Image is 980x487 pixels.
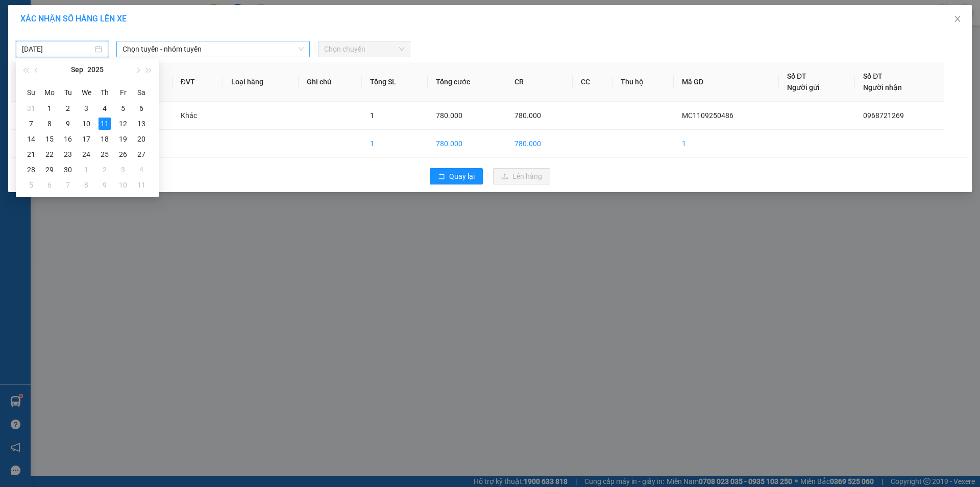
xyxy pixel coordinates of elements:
[40,177,59,193] td: 2025-10-06
[11,62,57,102] th: STT
[117,179,129,191] div: 10
[59,116,77,131] td: 2025-09-09
[863,111,904,120] span: 0968721269
[43,118,56,130] div: 8
[43,148,56,160] div: 22
[43,102,56,114] div: 1
[428,62,506,102] th: Tổng cước
[25,133,37,145] div: 14
[43,164,56,176] div: 29
[682,111,733,120] span: MC1109250486
[22,84,40,101] th: Su
[943,5,972,34] button: Close
[11,102,57,130] td: 1
[59,101,77,116] td: 2025-09-02
[40,101,59,116] td: 2025-09-01
[22,43,93,55] input: 11/09/2025
[80,164,92,176] div: 1
[117,133,129,145] div: 19
[114,84,132,101] th: Fr
[135,133,148,145] div: 20
[80,118,92,130] div: 10
[135,179,148,191] div: 11
[95,101,114,116] td: 2025-09-04
[43,133,56,145] div: 15
[95,162,114,177] td: 2025-10-02
[117,118,129,130] div: 12
[77,162,95,177] td: 2025-10-01
[22,162,40,177] td: 2025-09-28
[99,102,111,114] div: 4
[953,15,962,23] span: close
[132,147,151,162] td: 2025-09-27
[62,133,74,145] div: 16
[62,118,74,130] div: 9
[674,130,779,158] td: 1
[117,102,129,114] div: 5
[612,62,674,102] th: Thu hộ
[135,164,148,176] div: 4
[573,62,612,102] th: CC
[77,131,95,147] td: 2025-09-17
[25,118,37,130] div: 7
[99,133,111,145] div: 18
[80,148,92,160] div: 24
[99,148,111,160] div: 25
[80,179,92,191] div: 8
[87,59,104,80] button: 2025
[438,173,445,181] span: rollback
[77,84,95,101] th: We
[22,101,40,116] td: 2025-08-31
[95,131,114,147] td: 2025-09-18
[173,102,223,130] td: Khác
[95,84,114,101] th: Th
[506,130,573,158] td: 780.000
[95,177,114,193] td: 2025-10-09
[449,171,475,182] span: Quay lại
[506,62,573,102] th: CR
[59,177,77,193] td: 2025-10-07
[787,72,806,80] span: Số ĐT
[22,177,40,193] td: 2025-10-05
[132,101,151,116] td: 2025-09-06
[59,147,77,162] td: 2025-09-23
[25,102,37,114] div: 31
[59,162,77,177] td: 2025-09-30
[40,131,59,147] td: 2025-09-15
[863,83,902,91] span: Người nhận
[77,147,95,162] td: 2025-09-24
[20,14,127,24] span: XÁC NHẬN SỐ HÀNG LÊN XE
[62,164,74,176] div: 30
[80,102,92,114] div: 3
[40,116,59,131] td: 2025-09-08
[62,148,74,160] div: 23
[117,164,129,176] div: 3
[787,83,820,91] span: Người gửi
[99,118,111,130] div: 11
[132,177,151,193] td: 2025-10-11
[40,84,59,101] th: Mo
[77,177,95,193] td: 2025-10-08
[135,118,148,130] div: 13
[40,162,59,177] td: 2025-09-29
[25,164,37,176] div: 28
[362,62,428,102] th: Tổng SL
[40,147,59,162] td: 2025-09-22
[173,62,223,102] th: ĐVT
[77,116,95,131] td: 2025-09-10
[436,111,462,120] span: 780.000
[122,41,304,57] span: Chọn tuyến - nhóm tuyến
[114,101,132,116] td: 2025-09-05
[299,62,362,102] th: Ghi chú
[132,131,151,147] td: 2025-09-20
[77,101,95,116] td: 2025-09-03
[324,41,404,57] span: Chọn chuyến
[62,179,74,191] div: 7
[43,179,56,191] div: 6
[114,162,132,177] td: 2025-10-03
[132,84,151,101] th: Sa
[114,116,132,131] td: 2025-09-12
[59,131,77,147] td: 2025-09-16
[132,162,151,177] td: 2025-10-04
[370,111,374,120] span: 1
